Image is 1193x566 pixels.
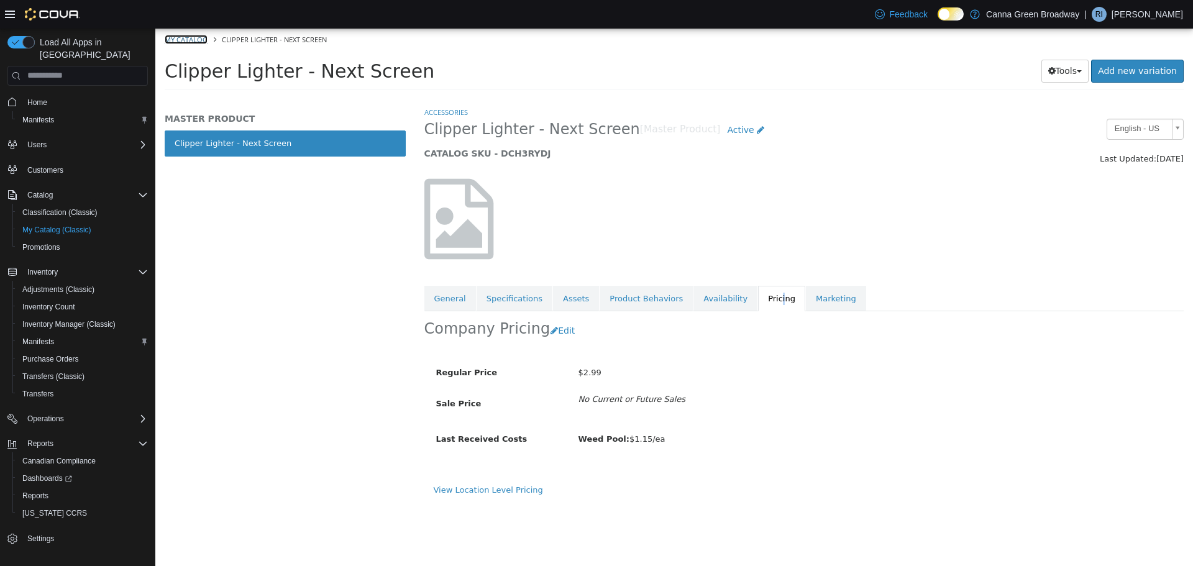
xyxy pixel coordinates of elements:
span: Purchase Orders [17,352,148,367]
span: Adjustments (Classic) [17,282,148,297]
b: Weed Pool: [423,406,474,415]
span: Settings [27,534,54,544]
span: Promotions [17,240,148,255]
span: Customers [27,165,63,175]
button: Catalog [2,186,153,204]
button: Canadian Compliance [12,452,153,470]
span: Washington CCRS [17,506,148,521]
span: Catalog [22,188,148,203]
button: Operations [22,411,69,426]
a: Specifications [321,257,397,283]
span: My Catalog (Classic) [17,222,148,237]
a: Promotions [17,240,65,255]
span: Transfers (Classic) [17,369,148,384]
span: Last Received Costs [281,406,372,415]
span: [US_STATE] CCRS [22,508,87,518]
button: Promotions [12,239,153,256]
a: Accessories [269,79,313,88]
span: Inventory Count [17,299,148,314]
button: Edit [395,291,426,314]
button: Settings [2,529,153,547]
span: Active [572,96,598,106]
a: Inventory Count [17,299,80,314]
span: RI [1095,7,1103,22]
span: Adjustments (Classic) [22,285,94,294]
span: Load All Apps in [GEOGRAPHIC_DATA] [35,36,148,61]
span: Customers [22,162,148,178]
button: Reports [22,436,58,451]
span: Inventory Count [22,302,75,312]
a: Availability [538,257,602,283]
button: Catalog [22,188,58,203]
a: Product Behaviors [444,257,537,283]
a: Adjustments (Classic) [17,282,99,297]
span: Operations [27,414,64,424]
span: Home [22,94,148,110]
p: [PERSON_NAME] [1112,7,1183,22]
button: Transfers [12,385,153,403]
h2: Company Pricing [269,291,395,310]
button: Customers [2,161,153,179]
a: Feedback [870,2,933,27]
a: Inventory Manager (Classic) [17,317,121,332]
span: Reports [22,436,148,451]
span: Catalog [27,190,53,200]
a: Home [22,95,52,110]
button: Inventory Count [12,298,153,316]
a: General [269,257,321,283]
span: $1.15/ea [423,406,510,415]
button: [US_STATE] CCRS [12,504,153,522]
span: Sale Price [281,370,326,380]
button: Tools [886,31,934,54]
a: Transfers [17,386,58,401]
a: Marketing [651,257,711,283]
h5: MASTER PRODUCT [9,84,250,96]
span: Inventory [22,265,148,280]
button: Users [22,137,52,152]
p: Canna Green Broadway [986,7,1079,22]
span: Transfers (Classic) [22,372,85,381]
span: My Catalog (Classic) [22,225,91,235]
button: Inventory [22,265,63,280]
h5: CATALOG SKU - DCH3RYDJ [269,119,834,130]
span: Manifests [22,115,54,125]
button: Manifests [12,333,153,350]
a: [US_STATE] CCRS [17,506,92,521]
span: [DATE] [1001,126,1028,135]
a: Pricing [603,257,650,283]
button: Reports [12,487,153,504]
a: My Catalog [9,6,52,16]
a: Classification (Classic) [17,205,103,220]
span: Reports [27,439,53,449]
span: Users [22,137,148,152]
span: Users [27,140,47,150]
button: Adjustments (Classic) [12,281,153,298]
span: Manifests [17,334,148,349]
span: Inventory [27,267,58,277]
button: Home [2,93,153,111]
button: Operations [2,410,153,427]
span: Inventory Manager (Classic) [17,317,148,332]
a: Customers [22,163,68,178]
span: Transfers [22,389,53,399]
a: Canadian Compliance [17,454,101,468]
i: No Current or Future Sales [423,366,530,375]
a: Manifests [17,334,59,349]
span: Dashboards [17,471,148,486]
span: Settings [22,531,148,546]
span: Last Updated: [944,126,1001,135]
span: $2.99 [423,339,446,349]
span: Clipper Lighter - Next Screen [9,32,279,53]
span: Home [27,98,47,107]
a: Reports [17,488,53,503]
span: English - US [952,91,1012,110]
button: Transfers (Classic) [12,368,153,385]
span: Inventory Manager (Classic) [22,319,116,329]
span: Operations [22,411,148,426]
div: Raven Irwin [1092,7,1107,22]
a: Settings [22,531,59,546]
a: Add new variation [936,31,1028,54]
span: Classification (Classic) [17,205,148,220]
a: English - US [951,90,1028,111]
button: Reports [2,435,153,452]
